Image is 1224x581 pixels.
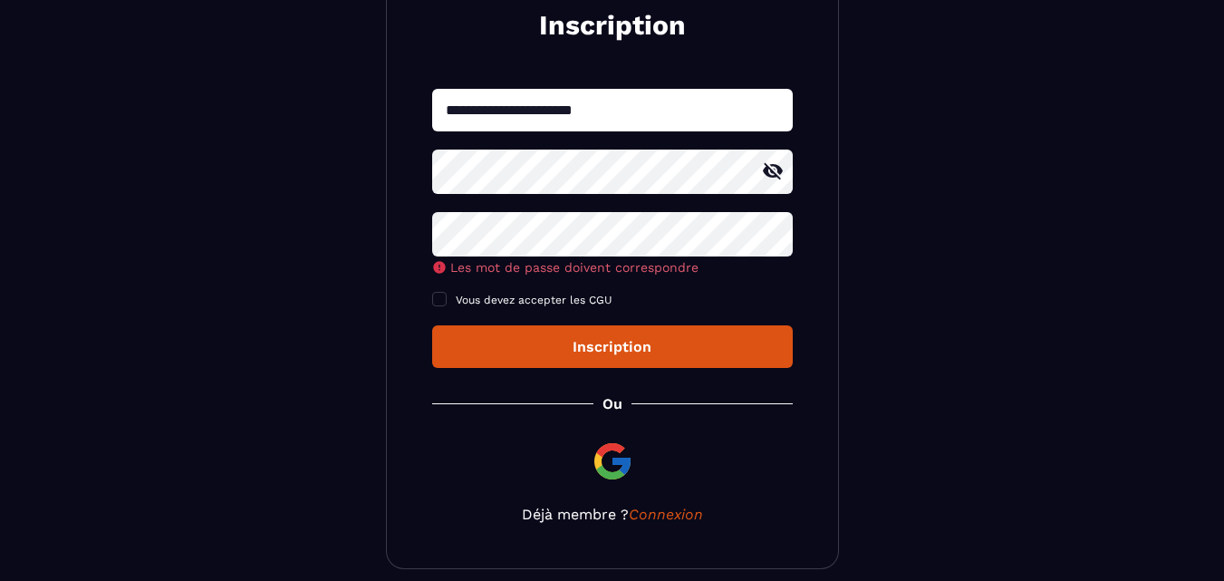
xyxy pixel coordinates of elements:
[432,325,793,368] button: Inscription
[629,506,703,523] a: Connexion
[602,395,622,412] p: Ou
[450,260,699,275] span: Les mot de passe doivent correspondre
[432,506,793,523] p: Déjà membre ?
[591,440,634,483] img: google
[447,338,778,355] div: Inscription
[456,294,612,306] span: Vous devez accepter les CGU
[454,7,771,44] h2: Inscription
